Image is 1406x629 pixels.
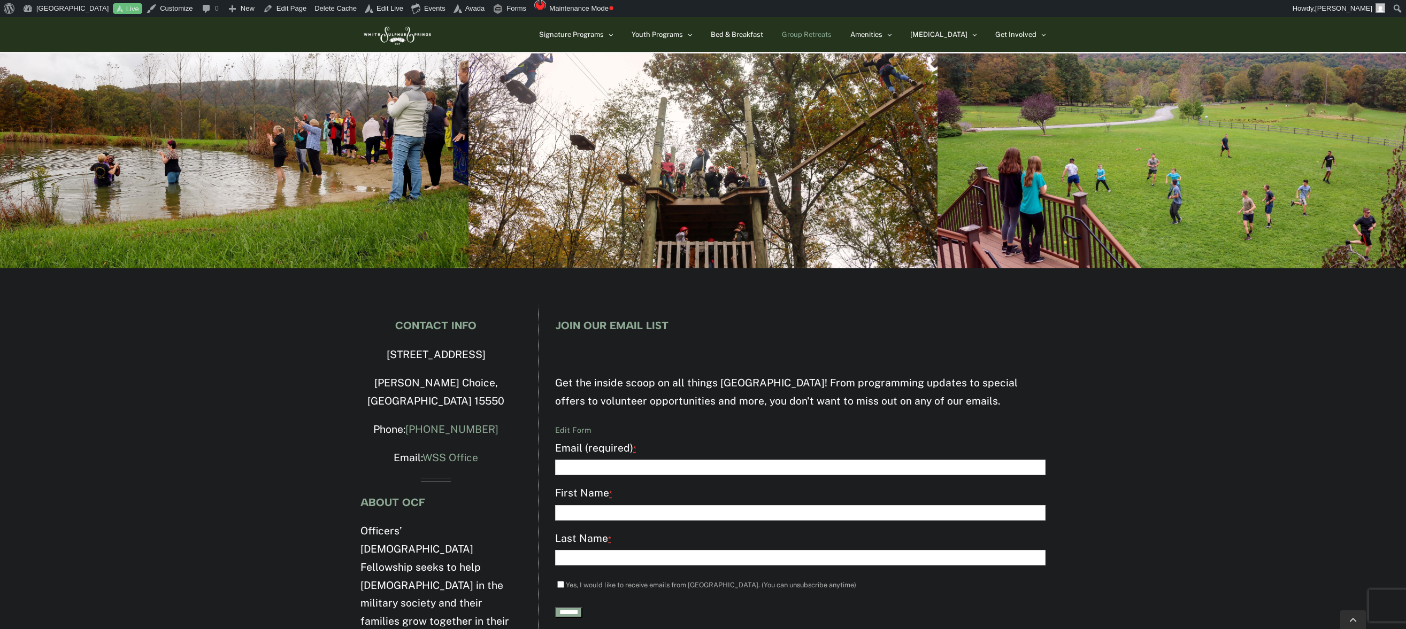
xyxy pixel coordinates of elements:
p: Phone: [360,421,511,439]
span: [MEDICAL_DATA] [910,31,967,38]
h4: CONTACT INFO [360,320,511,331]
abbr: required [609,489,612,498]
span: Bed & Breakfast [711,31,763,38]
label: Email (required) [555,439,1045,458]
span: Group Retreats [782,31,832,38]
a: Bed & Breakfast [711,17,763,52]
span: [PERSON_NAME] [1315,4,1372,12]
nav: Main Menu Sticky [539,17,1046,52]
a: Group Retreats [782,17,832,52]
label: Last Name [555,530,1045,548]
a: [PHONE_NUMBER] [405,423,498,435]
a: [MEDICAL_DATA] [910,17,977,52]
label: First Name [555,484,1045,503]
a: Amenities [850,17,892,52]
p: [PERSON_NAME] Choice, [GEOGRAPHIC_DATA] 15550 [360,374,511,410]
abbr: required [633,444,636,453]
span: Amenities [850,31,882,38]
a: Edit Form [555,425,591,434]
a: Get Involved [995,17,1046,52]
p: Email: [360,449,511,467]
img: White Sulphur Springs Logo [361,20,433,49]
span: Signature Programs [539,31,604,38]
a: Youth Programs [632,17,692,52]
span: Get Involved [995,31,1036,38]
label: Yes, I would like to receive emails from [GEOGRAPHIC_DATA]. (You can unsubscribe anytime) [566,581,856,589]
a: Signature Programs [539,17,613,52]
span: Youth Programs [632,31,683,38]
abbr: required [608,534,611,543]
a: WSS Office [422,452,478,463]
p: Get the inside scoop on all things [GEOGRAPHIC_DATA]! From programming updates to special offers ... [555,374,1045,410]
p: [STREET_ADDRESS] [360,346,511,364]
h4: JOIN OUR EMAIL LIST [555,320,1045,331]
a: Live [113,3,142,14]
h4: ABOUT OCF [360,496,511,508]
